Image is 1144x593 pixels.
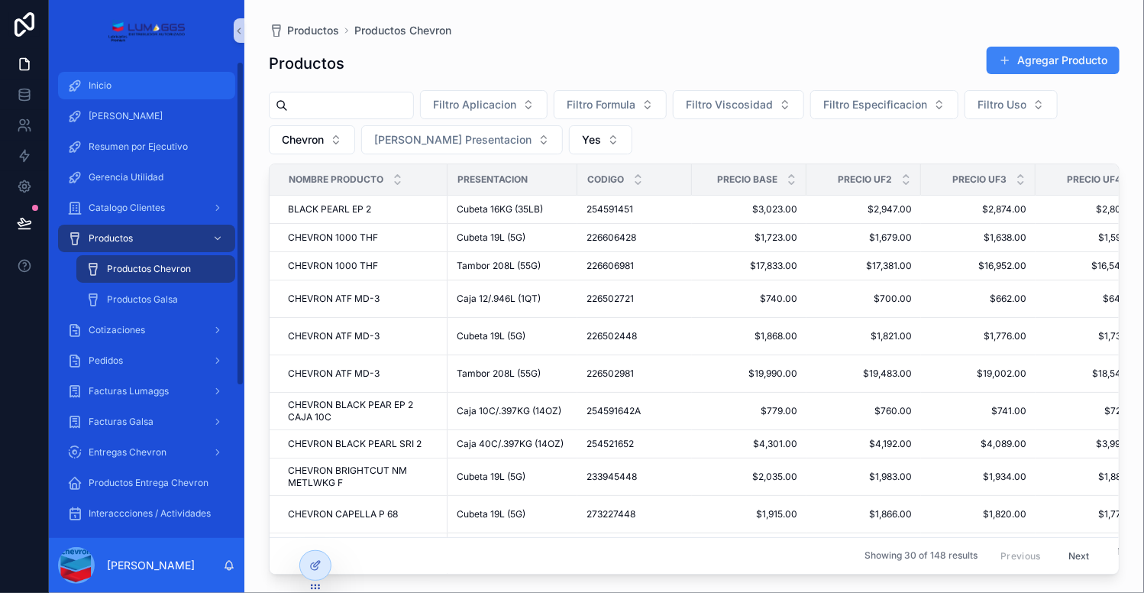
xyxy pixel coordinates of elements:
a: $1,934.00 [930,471,1026,483]
span: $1,915.00 [701,508,797,520]
a: CHEVRON BLACK PEARL SRI 2 [288,438,438,450]
a: CHEVRON ATF MD-3 [288,368,438,380]
button: Select Button [361,125,563,154]
span: Productos [287,23,339,38]
a: $2,035.00 [701,471,797,483]
a: Productos [58,225,235,252]
a: Productos Chevron [76,255,235,283]
span: Filtro Aplicacion [433,97,516,112]
a: $19,483.00 [816,368,912,380]
a: Productos Entrega Chevron [58,469,235,497]
span: CHEVRON BRIGHTCUT NM METLWKG F [288,465,438,489]
span: Resumen por Ejecutivo [89,141,188,153]
span: $17,833.00 [701,260,797,272]
span: $2,805.00 [1045,203,1141,215]
a: $4,192.00 [816,438,912,450]
a: $644.00 [1045,293,1141,305]
span: 226606981 [587,260,634,272]
span: Chevron [282,132,324,147]
span: $1,868.00 [701,330,797,342]
span: $1,638.00 [930,232,1026,244]
a: Facturas Lumaggs [58,378,235,405]
span: $1,598.00 [1045,232,1141,244]
a: $3,023.00 [701,203,797,215]
a: $19,002.00 [930,368,1026,380]
a: Inicio [58,72,235,99]
a: Catalogo Clientes [58,194,235,222]
span: Productos Galsa [107,293,178,306]
a: Caja 10C/.397KG (14OZ) [457,405,568,417]
span: 254521652 [587,438,634,450]
span: $1,733.00 [1045,330,1141,342]
span: $16,952.00 [930,260,1026,272]
a: 254591642A [587,405,683,417]
a: $2,947.00 [816,203,912,215]
a: CHEVRON ATF MD-3 [288,293,438,305]
a: BLACK PEARL EP 2 [288,203,438,215]
span: CHEVRON 1000 THF [288,260,378,272]
span: BLACK PEARL EP 2 [288,203,371,215]
span: Caja 40C/.397KG (14OZ) [457,438,564,450]
a: $2,874.00 [930,203,1026,215]
span: 254591642A [587,405,641,417]
span: $3,990.00 [1045,438,1141,450]
span: Filtro Especificacion [823,97,927,112]
div: scrollable content [49,61,244,538]
button: Next [1058,544,1100,568]
a: Resumen por Ejecutivo [58,133,235,160]
span: $700.00 [816,293,912,305]
span: Facturas Lumaggs [89,385,169,397]
img: App logo [108,18,185,43]
span: Yes [582,132,601,147]
span: CHEVRON 1000 THF [288,232,378,244]
span: CHEVRON BLACK PEARL SRI 2 [288,438,422,450]
a: Gerencia Utilidad [58,164,235,191]
a: Entregas Chevron [58,439,235,466]
a: $1,888.00 [1045,471,1141,483]
a: CHEVRON 1000 THF [288,232,438,244]
a: $741.00 [930,405,1026,417]
span: Precio Base [717,173,777,186]
a: Productos Galsa [76,286,235,313]
a: Interaccciones / Actividades [58,500,235,527]
a: Tambor 208L (55G) [457,368,568,380]
h1: Productos [269,53,344,74]
span: Cotizaciones [89,324,145,336]
a: $4,089.00 [930,438,1026,450]
a: Productos Chevron [354,23,451,38]
span: $18,545.00 [1045,368,1141,380]
span: Productos [89,232,133,245]
a: $1,821.00 [816,330,912,342]
span: $662.00 [930,293,1026,305]
a: Facturas Galsa [58,408,235,436]
a: 233945448 [587,471,683,483]
a: Caja 40C/.397KG (14OZ) [457,438,568,450]
button: Select Button [965,90,1058,119]
a: $1,776.00 [930,330,1026,342]
a: CHEVRON BLACK PEAR EP 2 CAJA 10C [288,399,438,423]
a: 254521652 [587,438,683,450]
span: Filtro Uso [978,97,1026,112]
span: $19,990.00 [701,368,797,380]
a: $4,301.00 [701,438,797,450]
span: Inicio [89,79,111,92]
span: 226502448 [587,330,637,342]
a: Pedidos [58,347,235,374]
span: 233945448 [587,471,637,483]
span: 226502721 [587,293,634,305]
span: CHEVRON ATF MD-3 [288,330,380,342]
a: $1,723.00 [701,232,797,244]
span: $1,983.00 [816,471,912,483]
span: $760.00 [816,405,912,417]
